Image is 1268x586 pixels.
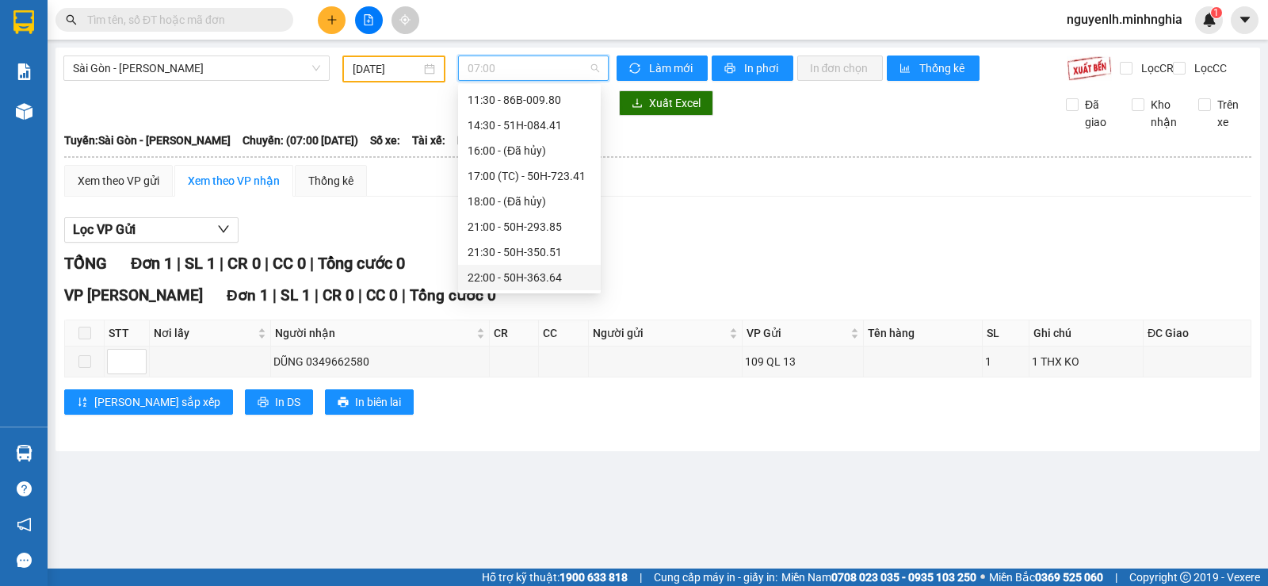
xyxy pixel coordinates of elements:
span: | [220,254,223,273]
strong: 0369 525 060 [1035,571,1103,584]
strong: 0708 023 035 - 0935 103 250 [831,571,976,584]
div: 1 THX KO [1032,353,1140,370]
div: 16:00 - (Đã hủy) [468,142,591,159]
span: Loại xe: [457,132,497,149]
span: Lọc VP Gửi [73,220,136,239]
span: In phơi [744,59,781,77]
button: Lọc VP Gửi [64,217,239,243]
button: printerIn phơi [712,56,793,81]
span: | [177,254,181,273]
span: Người nhận [275,324,473,342]
div: 22:00 - 50H-363.64 [468,269,591,286]
button: caret-down [1231,6,1258,34]
div: 14:30 - 51H-084.41 [468,117,591,134]
img: warehouse-icon [16,103,32,120]
span: Tổng cước 0 [410,286,496,304]
span: Miền Nam [781,569,976,586]
button: file-add [355,6,383,34]
th: ĐC Giao [1144,320,1251,347]
span: printer [258,396,269,409]
span: Xuất Excel [649,94,701,112]
div: Thống kê [308,172,353,190]
span: copyright [1180,572,1191,583]
span: down [217,223,230,236]
span: notification [17,517,32,532]
button: bar-chartThống kê [887,56,980,81]
span: | [273,286,277,304]
span: SL 1 [185,254,216,273]
span: Thống kê [919,59,967,77]
span: Lọc CC [1188,59,1229,77]
th: Ghi chú [1029,320,1144,347]
span: printer [338,396,349,409]
div: DŨNG 0349662580 [273,353,487,370]
span: TỔNG [64,254,107,273]
span: 1 [1213,7,1219,18]
span: Kho nhận [1144,96,1186,131]
span: nguyenlh.minhnghia [1054,10,1195,29]
div: Xem theo VP gửi [78,172,159,190]
span: Đơn 1 [227,286,269,304]
th: CR [490,320,539,347]
span: Làm mới [649,59,695,77]
img: 9k= [1067,56,1112,81]
button: plus [318,6,346,34]
span: | [1115,569,1117,586]
span: Đã giao [1079,96,1120,131]
span: printer [724,63,738,75]
button: printerIn biên lai [325,389,414,415]
span: Trên xe [1211,96,1252,131]
span: CR 0 [323,286,354,304]
span: 07:00 [468,56,598,80]
span: file-add [363,14,374,25]
div: 11:30 - 86B-009.80 [468,91,591,109]
span: plus [327,14,338,25]
span: CC 0 [273,254,306,273]
span: | [265,254,269,273]
span: VP Gửi [747,324,847,342]
span: VP [PERSON_NAME] [64,286,203,304]
div: 1 [985,353,1025,370]
span: download [632,98,643,110]
span: sort-ascending [77,396,88,409]
button: sort-ascending[PERSON_NAME] sắp xếp [64,389,233,415]
button: syncLàm mới [617,56,708,81]
strong: 1900 633 818 [560,571,628,584]
span: [PERSON_NAME] sắp xếp [94,393,220,411]
div: 21:30 - 50H-350.51 [468,243,591,261]
span: bar-chart [899,63,913,75]
th: STT [105,320,150,347]
button: printerIn DS [245,389,313,415]
span: Nơi lấy [154,324,254,342]
button: In đơn chọn [797,56,884,81]
span: Lọc CR [1135,59,1176,77]
span: Tài xế: [412,132,445,149]
span: | [640,569,642,586]
div: Xem theo VP nhận [188,172,280,190]
span: ⚪️ [980,574,985,580]
span: In biên lai [355,393,401,411]
img: icon-new-feature [1202,13,1216,27]
button: aim [391,6,419,34]
span: CC 0 [366,286,398,304]
th: Tên hàng [864,320,983,347]
span: Hỗ trợ kỹ thuật: [482,569,628,586]
span: | [310,254,314,273]
div: 17:00 (TC) - 50H-723.41 [468,167,591,185]
div: 18:00 - (Đã hủy) [468,193,591,210]
th: CC [539,320,588,347]
b: Tuyến: Sài Gòn - [PERSON_NAME] [64,134,231,147]
span: Tổng cước 0 [318,254,405,273]
th: SL [983,320,1029,347]
div: 21:00 - 50H-293.85 [468,218,591,236]
span: Người gửi [593,324,726,342]
span: search [66,14,77,25]
div: 109 QL 13 [745,353,861,370]
sup: 1 [1211,7,1222,18]
span: Đơn 1 [131,254,173,273]
span: | [358,286,362,304]
span: question-circle [17,481,32,496]
span: caret-down [1238,13,1252,27]
input: Tìm tên, số ĐT hoặc mã đơn [87,11,274,29]
img: warehouse-icon [16,445,32,462]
